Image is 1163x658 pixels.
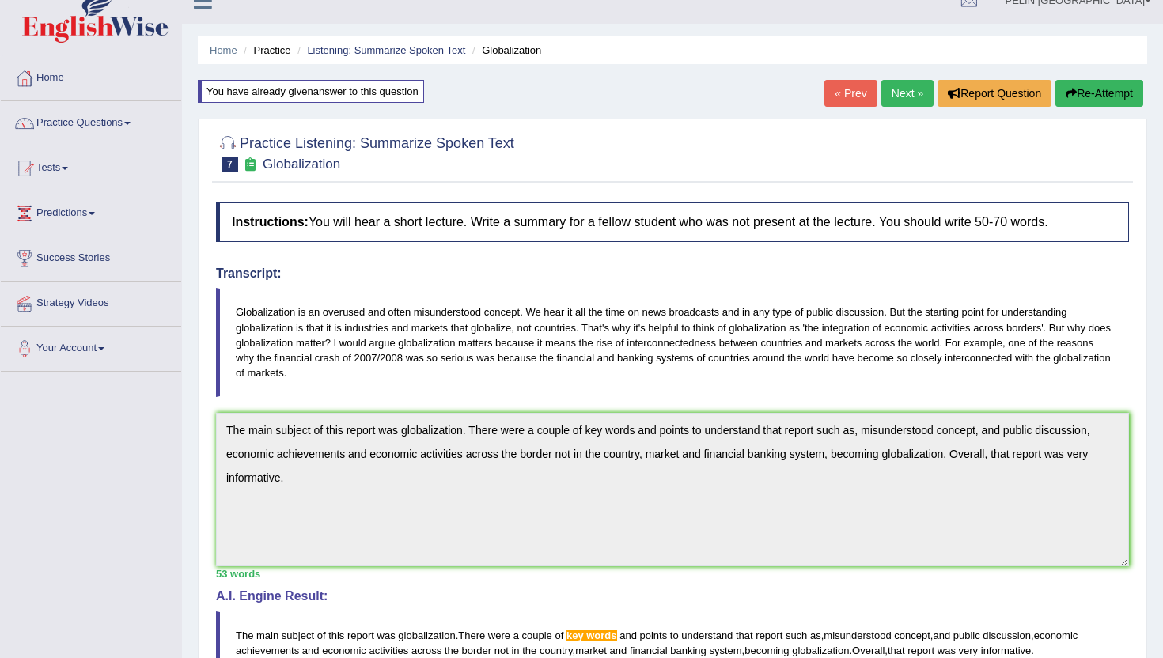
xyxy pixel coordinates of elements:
[216,589,1129,603] h4: A.I. Engine Result:
[1055,80,1143,107] button: Re-Attempt
[959,645,979,656] span: very
[619,630,637,641] span: and
[216,566,1129,581] div: 53 words
[210,44,237,56] a: Home
[462,645,492,656] span: border
[824,80,877,107] a: « Prev
[198,80,424,103] div: You have already given answer to this question
[907,645,934,656] span: report
[522,645,536,656] span: the
[236,645,299,656] span: achievements
[933,630,950,641] span: and
[584,630,587,641] span: Did you mean “keywords”?
[236,630,253,641] span: The
[1,101,181,141] a: Practice Questions
[824,630,891,641] span: misunderstood
[317,630,326,641] span: of
[458,630,485,641] span: There
[640,630,668,641] span: points
[792,645,849,656] span: globalization
[810,630,821,641] span: as
[894,630,930,641] span: concept
[242,157,259,172] small: Exam occurring question
[888,645,905,656] span: that
[1,191,181,231] a: Predictions
[377,630,396,641] span: was
[240,43,290,58] li: Practice
[411,645,441,656] span: across
[347,630,374,641] span: report
[1,327,181,366] a: Your Account
[307,44,465,56] a: Listening: Summarize Spoken Text
[744,645,789,656] span: becoming
[216,202,1129,242] h4: You will hear a short lecture. Write a summary for a fellow student who was not present at the le...
[981,645,1032,656] span: informative
[575,645,607,656] span: market
[511,645,519,656] span: in
[232,215,309,229] b: Instructions:
[494,645,509,656] span: not
[953,630,980,641] span: public
[736,630,753,641] span: that
[216,288,1129,397] blockquote: Globalization is an overused and often misunderstood concept. We hear it all the time on news bro...
[522,630,552,641] span: couple
[1,282,181,321] a: Strategy Videos
[786,630,807,641] span: such
[938,80,1051,107] button: Report Question
[322,645,366,656] span: economic
[302,645,320,656] span: and
[630,645,668,656] span: financial
[468,43,541,58] li: Globalization
[610,645,627,656] span: and
[369,645,408,656] span: activities
[670,630,679,641] span: to
[1,56,181,96] a: Home
[670,645,707,656] span: banking
[852,645,885,656] span: Overall
[1034,630,1078,641] span: economic
[445,645,459,656] span: the
[540,645,573,656] span: country
[938,645,956,656] span: was
[328,630,344,641] span: this
[566,630,584,641] span: Did you mean “keywords”?
[216,132,514,172] h2: Practice Listening: Summarize Spoken Text
[282,630,314,641] span: subject
[709,645,741,656] span: system
[681,630,733,641] span: understand
[256,630,278,641] span: main
[488,630,510,641] span: were
[756,630,782,641] span: report
[555,630,563,641] span: of
[216,267,1129,281] h4: Transcript:
[263,157,340,172] small: Globalization
[1,146,181,186] a: Tests
[881,80,934,107] a: Next »
[1,236,181,276] a: Success Stories
[983,630,1031,641] span: discussion
[513,630,519,641] span: a
[222,157,238,172] span: 7
[586,630,616,641] span: Did you mean “keywords”?
[398,630,455,641] span: globalization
